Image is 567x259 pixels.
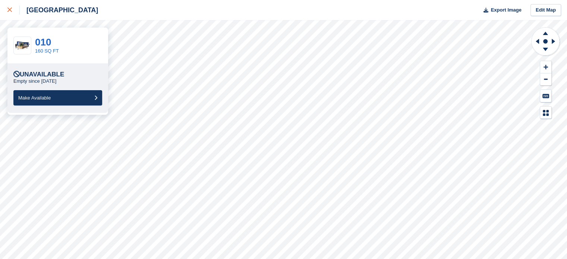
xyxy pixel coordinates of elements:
[530,4,561,16] a: Edit Map
[479,4,522,16] button: Export Image
[18,95,51,101] span: Make Available
[14,39,31,52] img: 20-ft-container%20(1).jpg
[540,107,551,119] button: Map Legend
[540,90,551,102] button: Keyboard Shortcuts
[35,48,59,54] a: 160 SQ FT
[13,90,102,105] button: Make Available
[13,71,64,78] div: Unavailable
[35,37,51,48] a: 010
[491,6,521,14] span: Export Image
[13,78,56,84] p: Empty since [DATE]
[540,61,551,73] button: Zoom In
[20,6,98,15] div: [GEOGRAPHIC_DATA]
[540,73,551,86] button: Zoom Out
